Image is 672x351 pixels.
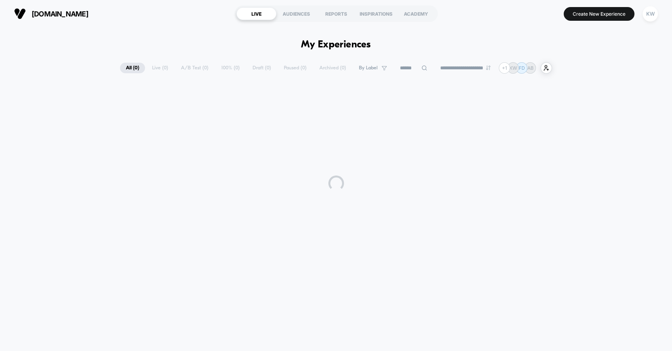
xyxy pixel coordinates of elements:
span: By Label [359,65,378,71]
div: AUDIENCES [276,7,316,20]
div: KW [643,6,658,22]
p: AB [527,65,534,71]
button: Create New Experience [564,7,634,21]
button: [DOMAIN_NAME] [12,7,91,20]
button: KW [640,6,660,22]
div: ACADEMY [396,7,436,20]
span: [DOMAIN_NAME] [32,10,88,18]
div: LIVE [237,7,276,20]
span: All ( 0 ) [120,63,145,73]
img: end [486,65,491,70]
p: KW [509,65,517,71]
div: + 1 [499,62,510,74]
h1: My Experiences [301,39,371,51]
div: INSPIRATIONS [356,7,396,20]
div: REPORTS [316,7,356,20]
img: Visually logo [14,8,26,20]
p: FD [519,65,525,71]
